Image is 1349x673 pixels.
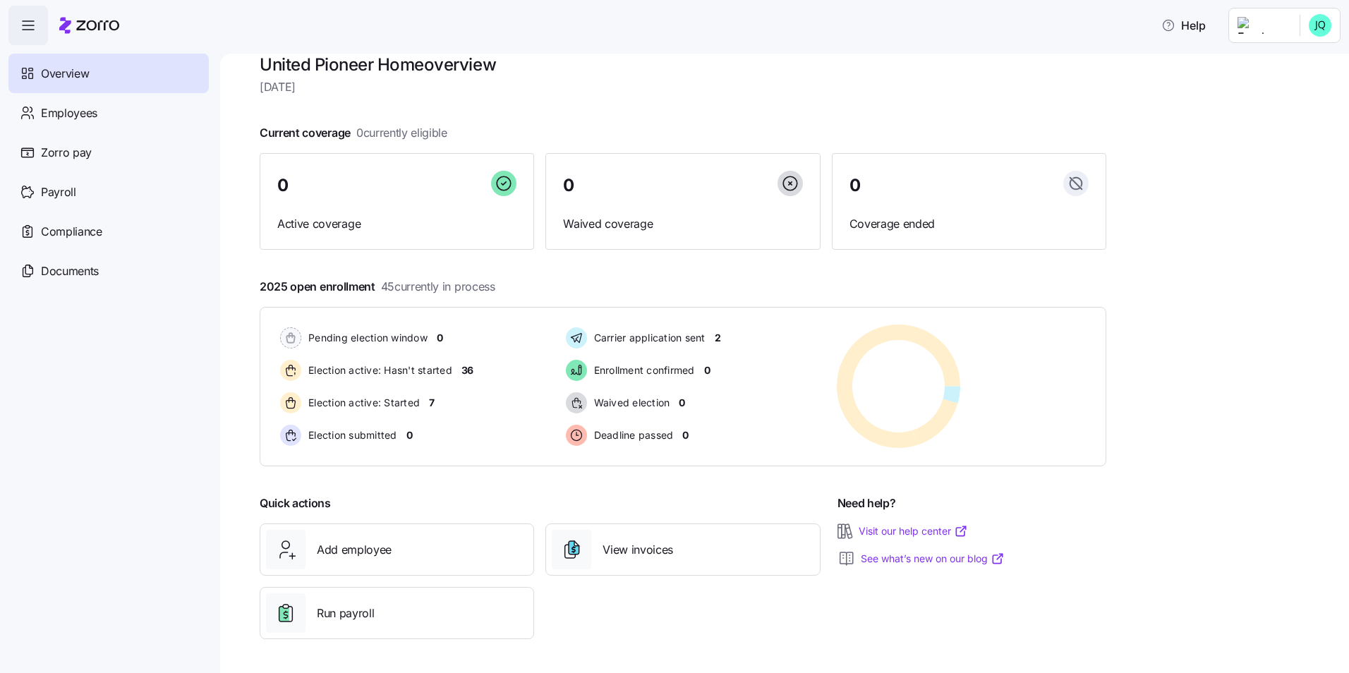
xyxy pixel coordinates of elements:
span: 0 [277,177,289,194]
button: Help [1150,11,1217,40]
span: Active coverage [277,215,516,233]
span: 2 [715,331,721,345]
span: Payroll [41,183,76,201]
span: View invoices [603,541,673,559]
span: Coverage ended [849,215,1089,233]
span: Overview [41,65,89,83]
span: 36 [461,363,473,377]
a: Visit our help center [859,524,968,538]
a: Documents [8,251,209,291]
span: 0 currently eligible [356,124,447,142]
h1: United Pioneer Home overview [260,54,1106,75]
span: Compliance [41,223,102,241]
span: 2025 open enrollment [260,278,495,296]
span: Election active: Started [304,396,420,410]
span: Election submitted [304,428,397,442]
span: 0 [563,177,574,194]
span: Employees [41,104,97,122]
img: 4b8e4801d554be10763704beea63fd77 [1309,14,1331,37]
span: Election active: Hasn't started [304,363,452,377]
span: 0 [682,428,689,442]
a: Overview [8,54,209,93]
span: 0 [437,331,443,345]
span: Current coverage [260,124,447,142]
span: 45 currently in process [381,278,495,296]
span: Pending election window [304,331,428,345]
a: See what’s new on our blog [861,552,1005,566]
span: Help [1161,17,1206,34]
span: Zorro pay [41,144,92,162]
img: Employer logo [1238,17,1288,34]
span: Quick actions [260,495,331,512]
span: Waived election [590,396,670,410]
span: Run payroll [317,605,374,622]
a: Compliance [8,212,209,251]
span: 0 [704,363,710,377]
a: Zorro pay [8,133,209,172]
span: Enrollment confirmed [590,363,695,377]
span: Need help? [837,495,896,512]
a: Payroll [8,172,209,212]
span: [DATE] [260,78,1106,96]
span: 0 [849,177,861,194]
a: Employees [8,93,209,133]
span: Add employee [317,541,392,559]
span: 7 [429,396,435,410]
span: Documents [41,262,99,280]
span: 0 [406,428,413,442]
span: Deadline passed [590,428,674,442]
span: Carrier application sent [590,331,706,345]
span: 0 [679,396,685,410]
span: Waived coverage [563,215,802,233]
